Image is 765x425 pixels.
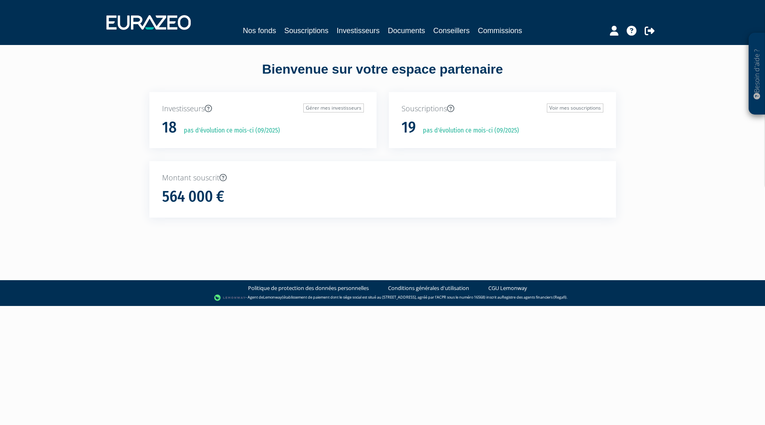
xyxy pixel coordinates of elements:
[402,103,603,114] p: Souscriptions
[284,25,328,36] a: Souscriptions
[106,15,191,30] img: 1732889491-logotype_eurazeo_blanc_rvb.png
[214,294,246,302] img: logo-lemonway.png
[336,25,379,36] a: Investisseurs
[143,60,622,92] div: Bienvenue sur votre espace partenaire
[162,173,603,183] p: Montant souscrit
[243,25,276,36] a: Nos fonds
[248,284,369,292] a: Politique de protection des données personnelles
[162,188,224,205] h1: 564 000 €
[488,284,527,292] a: CGU Lemonway
[8,294,757,302] div: - Agent de (établissement de paiement dont le siège social est situé au [STREET_ADDRESS], agréé p...
[433,25,470,36] a: Conseillers
[162,119,177,136] h1: 18
[388,25,425,36] a: Documents
[502,295,566,300] a: Registre des agents financiers (Regafi)
[162,103,364,114] p: Investisseurs
[752,37,762,111] p: Besoin d'aide ?
[263,295,282,300] a: Lemonway
[547,103,603,112] a: Voir mes souscriptions
[303,103,364,112] a: Gérer mes investisseurs
[402,119,416,136] h1: 19
[478,25,522,36] a: Commissions
[417,126,519,135] p: pas d'évolution ce mois-ci (09/2025)
[388,284,469,292] a: Conditions générales d'utilisation
[178,126,280,135] p: pas d'évolution ce mois-ci (09/2025)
